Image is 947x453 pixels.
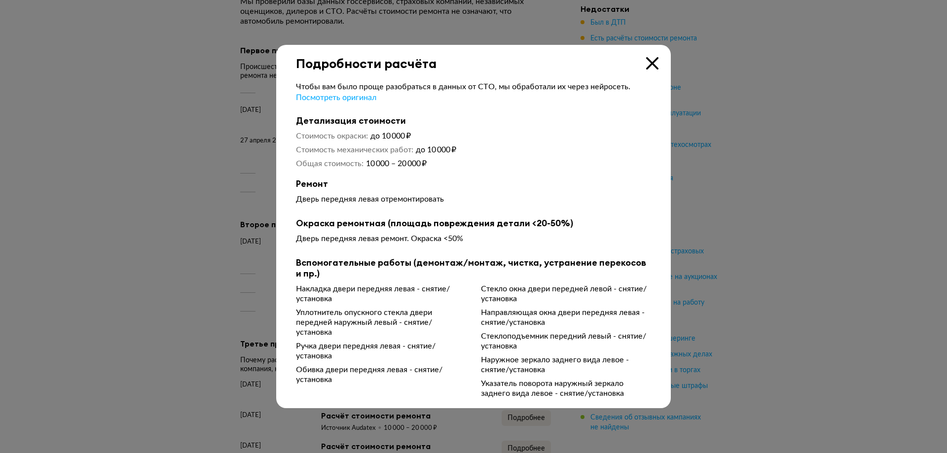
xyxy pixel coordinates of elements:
[296,145,413,155] dt: Стоимость механических работ
[296,308,466,337] div: Уплотнитель опускного стекла двери передней наружный левый - снятие/установка
[296,284,466,304] div: Накладка двери передняя левая - снятие/установка
[296,257,651,279] b: Вспомогательные работы (демонтаж/монтаж, чистка, устранение перекосов и пр.)
[370,132,411,140] span: до 10 000 ₽
[296,194,651,204] div: Дверь передняя левая отремонтировать
[296,234,651,244] div: Дверь передняя левая ремонт. Окраска <50%
[481,355,651,375] div: Наружное зеркало заднего вида левое - снятие/установка
[481,308,651,327] div: Направляющая окна двери передняя левая - снятие/установка
[296,365,466,384] div: Обивка двери передняя левая - снятие/установка
[296,131,368,141] dt: Стоимость окраски
[296,218,651,229] b: Окраска ремонтная (площадь повреждения детали <20-50%)
[481,284,651,304] div: Стекло окна двери передней левой - снятие/установка
[481,331,651,351] div: Стеклоподъемник передний левый - снятие/установка
[296,83,630,91] span: Чтобы вам было проще разобраться в данных от СТО, мы обработали их через нейросеть.
[296,94,376,102] span: Посмотреть оригинал
[366,160,427,168] span: 10 000 – 20 000 ₽
[296,341,466,361] div: Ручка двери передняя левая - снятие/установка
[296,115,651,126] b: Детализация стоимости
[276,45,671,71] div: Подробности расчёта
[296,178,651,189] b: Ремонт
[481,379,651,398] div: Указатель поворота наружный зеркало заднего вида левое - снятие/установка
[296,159,364,169] dt: Общая стоимость
[416,146,456,154] span: до 10 000 ₽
